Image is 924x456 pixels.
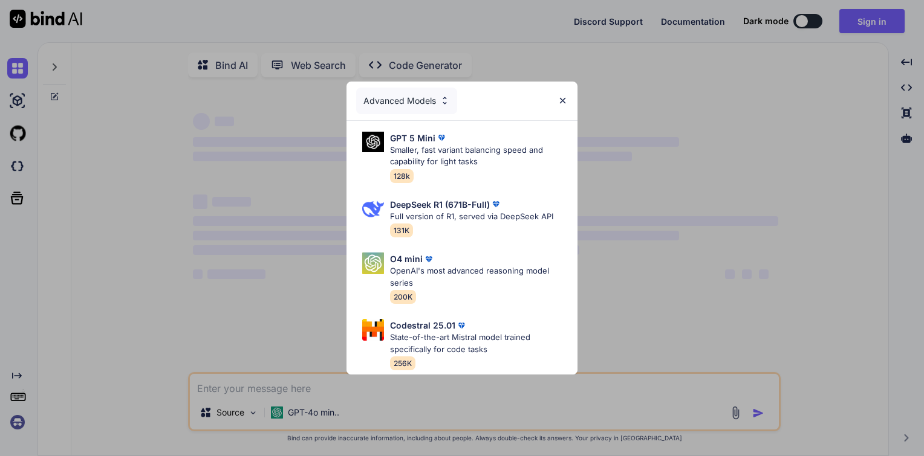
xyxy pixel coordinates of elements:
[356,88,457,114] div: Advanced Models
[390,198,490,211] p: DeepSeek R1 (671B-Full)
[435,132,447,144] img: premium
[390,223,413,237] span: 131K
[362,252,384,274] img: Pick Models
[490,198,502,210] img: premium
[390,211,553,223] p: Full version of R1, served via DeepSeek API
[423,253,435,265] img: premium
[390,356,415,370] span: 256K
[362,319,384,341] img: Pick Models
[390,332,568,355] p: State-of-the-art Mistral model trained specifically for code tasks
[558,95,568,106] img: close
[455,320,467,332] img: premium
[390,169,414,183] span: 128k
[362,132,384,153] img: Pick Models
[390,132,435,144] p: GPT 5 Mini
[390,265,568,289] p: OpenAI's most advanced reasoning model series
[362,198,384,220] img: Pick Models
[390,319,455,332] p: Codestral 25.01
[390,144,568,168] p: Smaller, fast variant balancing speed and capability for light tasks
[390,252,423,265] p: O4 mini
[390,290,416,304] span: 200K
[440,95,450,106] img: Pick Models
